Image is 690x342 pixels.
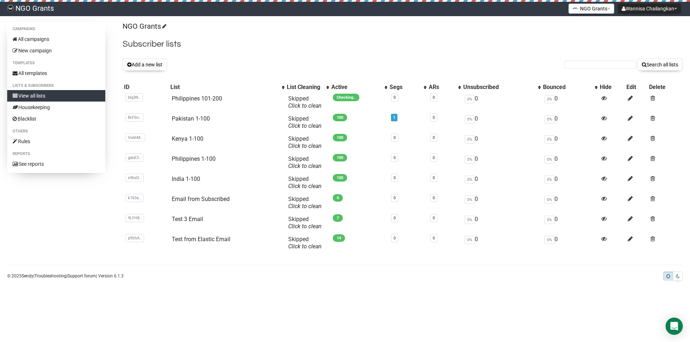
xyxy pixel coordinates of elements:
[7,113,105,125] a: Blacklist
[542,92,598,112] td: 0
[544,155,555,164] span: 0%
[433,115,435,120] a: 0
[394,175,396,180] a: 0
[288,175,322,189] span: Skipped
[544,196,555,204] span: 0%
[433,216,435,220] a: 0
[7,33,105,45] a: All campaigns
[7,67,105,79] a: All templates
[637,58,683,71] button: Search all lists
[572,5,578,11] img: 2.png
[600,84,624,91] div: Hide
[22,273,33,278] a: Sendy
[288,203,322,210] a: Click to clean
[288,183,322,189] a: Click to clean
[172,95,222,102] a: Philippines 101-200
[394,216,396,220] a: 0
[544,236,555,244] span: 0%
[542,233,598,253] td: 0
[569,4,614,14] button: NGO Grants
[172,155,216,162] a: Philippines 1-100
[123,58,167,71] button: Add a new list
[7,136,105,147] a: Rules
[7,5,14,11] img: 17080ac3efa689857045ce3784bc614b
[394,236,396,240] a: 0
[462,153,542,173] td: 0
[433,135,435,140] a: 0
[626,84,646,91] div: Edit
[7,102,105,113] a: Housekeeping
[125,93,143,102] span: bIg3N..
[542,132,598,153] td: 0
[394,95,396,100] a: 0
[433,175,435,180] a: 0
[7,81,105,90] li: Lists & subscribers
[333,214,343,222] span: 7
[462,92,542,112] td: 0
[331,84,381,91] div: Active
[333,114,347,121] span: 100
[7,45,105,56] a: New campaign
[394,155,396,160] a: 0
[433,236,435,240] a: 0
[462,233,542,253] td: 0
[288,95,322,109] span: Skipped
[462,173,542,193] td: 0
[172,236,230,243] a: Test from Elastic Email
[288,122,322,129] a: Click to clean
[125,174,144,182] span: e5hzQ..
[288,102,322,109] a: Click to clean
[7,272,124,280] p: © 2025 | | | Version 6.1.3
[172,216,203,222] a: Test 3 Email
[465,216,475,224] span: 0%
[7,158,105,170] a: See reports
[125,113,143,122] span: BrFSn..
[7,25,105,33] li: Campaigns
[125,234,144,242] span: p9ShA..
[288,216,322,230] span: Skipped
[7,150,105,158] li: Reports
[172,135,203,142] a: Kenya 1-100
[288,163,322,169] a: Click to clean
[649,84,681,91] div: Delete
[288,236,322,250] span: Skipped
[465,236,475,244] span: 0%
[462,193,542,213] td: 0
[330,82,388,92] th: Active: No sort applied, activate to apply an ascending sort
[333,94,359,101] span: Checking..
[544,216,555,224] span: 0%
[125,194,143,202] span: k763a..
[7,59,105,67] li: Templates
[462,213,542,233] td: 0
[462,132,542,153] td: 0
[123,82,169,92] th: ID: No sort applied, sorting is disabled
[542,82,598,92] th: Bounced: No sort applied, activate to apply an ascending sort
[544,115,555,123] span: 0%
[288,115,322,129] span: Skipped
[333,154,347,161] span: 100
[288,135,322,149] span: Skipped
[429,84,455,91] div: ARs
[543,84,591,91] div: Bounced
[123,38,683,51] h2: Subscriber lists
[462,112,542,132] td: 0
[333,194,343,202] span: 0
[170,84,278,91] div: List
[393,115,395,120] a: 1
[123,22,165,31] a: NGO Grants
[648,82,683,92] th: Delete: No sort applied, sorting is disabled
[544,95,555,103] span: 0%
[172,115,210,122] a: Pakistan 1-100
[618,4,681,14] button: Wannisa Chailangkan
[598,82,625,92] th: Hide: No sort applied, sorting is disabled
[465,135,475,144] span: 0%
[333,234,345,242] span: 14
[465,95,475,103] span: 0%
[462,82,542,92] th: Unsubscribed: No sort applied, activate to apply an ascending sort
[625,82,648,92] th: Edit: No sort applied, sorting is disabled
[172,175,200,182] a: India 1-100
[288,243,322,250] a: Click to clean
[124,84,167,91] div: ID
[388,82,427,92] th: Segs: No sort applied, activate to apply an ascending sort
[169,82,285,92] th: List: No sort applied, activate to apply an ascending sort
